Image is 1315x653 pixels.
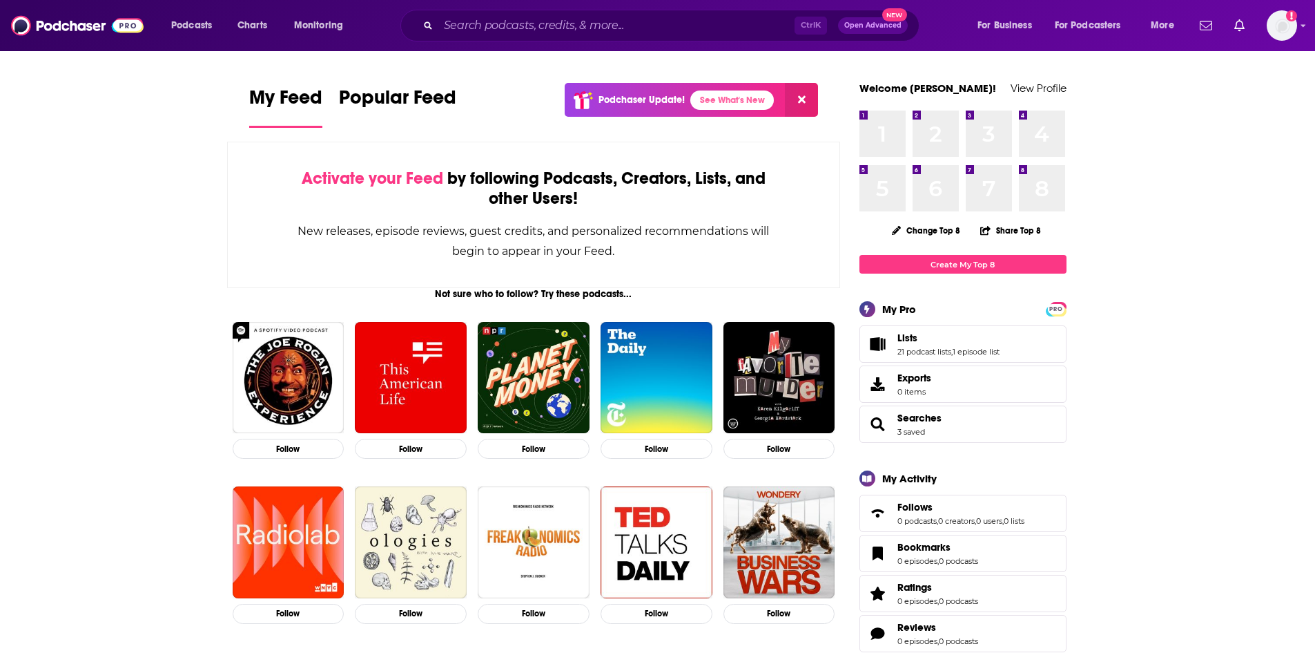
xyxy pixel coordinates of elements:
[939,636,978,646] a: 0 podcasts
[162,15,230,37] button: open menu
[897,412,942,424] a: Searches
[233,604,344,624] button: Follow
[227,288,841,300] div: Not sure who to follow? Try these podcasts...
[897,541,951,553] span: Bookmarks
[355,439,467,459] button: Follow
[1002,516,1004,526] span: ,
[897,372,931,384] span: Exports
[1141,15,1191,37] button: open menu
[937,596,939,606] span: ,
[897,621,936,634] span: Reviews
[1267,10,1297,41] button: Show profile menu
[859,615,1066,652] span: Reviews
[937,636,939,646] span: ,
[795,17,827,35] span: Ctrl K
[297,221,771,261] div: New releases, episode reviews, guest credits, and personalized recommendations will begin to appe...
[897,556,937,566] a: 0 episodes
[1046,15,1141,37] button: open menu
[897,581,932,594] span: Ratings
[249,86,322,117] span: My Feed
[478,486,590,598] img: Freakonomics Radio
[882,303,916,316] div: My Pro
[1151,16,1174,35] span: More
[723,486,835,598] img: Business Wars
[355,604,467,624] button: Follow
[723,439,835,459] button: Follow
[864,375,892,394] span: Exports
[1004,516,1024,526] a: 0 lists
[897,636,937,646] a: 0 episodes
[1011,82,1066,95] a: View Profile
[284,15,361,37] button: open menu
[601,439,712,459] button: Follow
[951,347,953,357] span: ,
[897,501,1024,513] a: Follows
[171,16,212,35] span: Podcasts
[598,94,685,106] p: Podchaser Update!
[939,556,978,566] a: 0 podcasts
[864,504,892,523] a: Follows
[233,322,344,434] img: The Joe Rogan Experience
[938,516,975,526] a: 0 creators
[302,168,443,189] span: Activate your Feed
[897,332,1000,344] a: Lists
[1267,10,1297,41] span: Logged in as Lydia_Gustafson
[897,427,925,437] a: 3 saved
[882,472,937,485] div: My Activity
[897,501,933,513] span: Follows
[884,222,969,239] button: Change Top 8
[413,10,933,41] div: Search podcasts, credits, & more...
[975,516,976,526] span: ,
[723,322,835,434] img: My Favorite Murder with Karen Kilgariff and Georgia Hardstark
[1286,10,1297,21] svg: Add a profile image
[297,169,771,209] div: by following Podcasts, Creators, Lists, and other Users!
[478,439,590,459] button: Follow
[882,8,907,21] span: New
[864,544,892,563] a: Bookmarks
[478,322,590,434] a: Planet Money
[977,16,1032,35] span: For Business
[980,217,1042,244] button: Share Top 8
[844,22,902,29] span: Open Advanced
[859,325,1066,363] span: Lists
[601,486,712,598] img: TED Talks Daily
[864,415,892,434] a: Searches
[723,604,835,624] button: Follow
[897,541,978,553] a: Bookmarks
[1048,304,1064,314] span: PRO
[859,82,996,95] a: Welcome [PERSON_NAME]!
[897,596,937,606] a: 0 episodes
[897,581,978,594] a: Ratings
[859,535,1066,572] span: Bookmarks
[859,255,1066,274] a: Create My Top 8
[249,86,322,128] a: My Feed
[11,12,144,39] img: Podchaser - Follow, Share and Rate Podcasts
[859,575,1066,612] span: Ratings
[355,486,467,598] img: Ologies with Alie Ward
[1055,16,1121,35] span: For Podcasters
[859,366,1066,403] a: Exports
[937,516,938,526] span: ,
[339,86,456,128] a: Popular Feed
[690,91,774,110] a: See What's New
[1194,14,1218,37] a: Show notifications dropdown
[601,322,712,434] a: The Daily
[897,347,951,357] a: 21 podcast lists
[937,556,939,566] span: ,
[233,486,344,598] img: Radiolab
[939,596,978,606] a: 0 podcasts
[355,322,467,434] img: This American Life
[897,516,937,526] a: 0 podcasts
[859,406,1066,443] span: Searches
[897,621,978,634] a: Reviews
[864,624,892,643] a: Reviews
